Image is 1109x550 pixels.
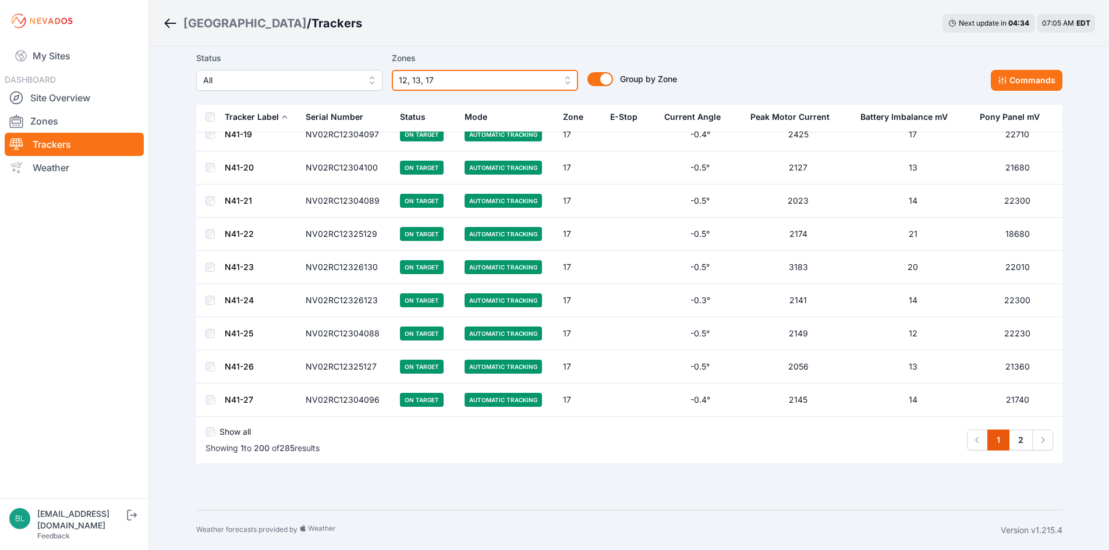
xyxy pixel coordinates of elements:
[399,73,555,87] span: 12, 13, 17
[400,194,444,208] span: On Target
[657,118,743,151] td: -0.4°
[196,524,1001,536] div: Weather forecasts provided by
[620,74,677,84] span: Group by Zone
[9,12,75,30] img: Nevados
[959,19,1007,27] span: Next update in
[973,251,1062,284] td: 22010
[973,218,1062,251] td: 18680
[973,118,1062,151] td: 22710
[853,218,972,251] td: 21
[400,127,444,141] span: On Target
[657,251,743,284] td: -0.5°
[465,161,542,175] span: Automatic Tracking
[219,426,251,438] label: Show all
[853,284,972,317] td: 14
[465,103,497,131] button: Mode
[743,384,853,417] td: 2145
[743,284,853,317] td: 2141
[5,86,144,109] a: Site Overview
[556,118,603,151] td: 17
[610,111,637,123] div: E-Stop
[225,262,254,272] a: N41-23
[400,327,444,340] span: On Target
[400,103,435,131] button: Status
[556,350,603,384] td: 17
[465,360,542,374] span: Automatic Tracking
[743,350,853,384] td: 2056
[657,317,743,350] td: -0.5°
[563,111,583,123] div: Zone
[853,118,972,151] td: 17
[743,218,853,251] td: 2174
[610,103,647,131] button: E-Stop
[657,350,743,384] td: -0.5°
[5,133,144,156] a: Trackers
[991,70,1062,91] button: Commands
[225,129,252,139] a: N41-19
[400,393,444,407] span: On Target
[307,15,311,31] span: /
[163,8,362,38] nav: Breadcrumb
[400,161,444,175] span: On Target
[664,103,730,131] button: Current Angle
[225,162,254,172] a: N41-20
[225,229,254,239] a: N41-22
[400,360,444,374] span: On Target
[225,328,253,338] a: N41-25
[465,227,542,241] span: Automatic Tracking
[556,218,603,251] td: 17
[1008,19,1029,28] div: 04 : 34
[225,395,253,404] a: N41-27
[465,260,542,274] span: Automatic Tracking
[743,251,853,284] td: 3183
[299,118,394,151] td: NV02RC12304097
[750,111,830,123] div: Peak Motor Current
[306,103,373,131] button: Serial Number
[853,384,972,417] td: 14
[664,111,721,123] div: Current Angle
[853,350,972,384] td: 13
[299,350,394,384] td: NV02RC12325127
[183,15,307,31] a: [GEOGRAPHIC_DATA]
[657,151,743,184] td: -0.5°
[1001,524,1062,536] div: Version v1.215.4
[465,393,542,407] span: Automatic Tracking
[392,70,578,91] button: 12, 13, 17
[860,103,957,131] button: Battery Imbalance mV
[1042,19,1074,27] span: 07:05 AM
[225,111,279,123] div: Tracker Label
[254,443,270,453] span: 200
[299,218,394,251] td: NV02RC12325129
[853,151,972,184] td: 13
[196,51,382,65] label: Status
[299,284,394,317] td: NV02RC12326123
[279,443,295,453] span: 285
[205,442,320,454] p: Showing to of results
[973,384,1062,417] td: 21740
[311,15,362,31] h3: Trackers
[465,111,487,123] div: Mode
[556,284,603,317] td: 17
[203,73,359,87] span: All
[9,508,30,529] img: blippencott@invenergy.com
[743,118,853,151] td: 2425
[240,443,244,453] span: 1
[980,111,1040,123] div: Pony Panel mV
[853,251,972,284] td: 20
[743,151,853,184] td: 2127
[980,103,1049,131] button: Pony Panel mV
[853,317,972,350] td: 12
[225,295,254,305] a: N41-24
[299,317,394,350] td: NV02RC12304088
[750,103,839,131] button: Peak Motor Current
[306,111,363,123] div: Serial Number
[5,156,144,179] a: Weather
[556,317,603,350] td: 17
[1076,19,1090,27] span: EDT
[465,293,542,307] span: Automatic Tracking
[225,103,288,131] button: Tracker Label
[987,430,1009,450] a: 1
[743,317,853,350] td: 2149
[967,430,1053,450] nav: Pagination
